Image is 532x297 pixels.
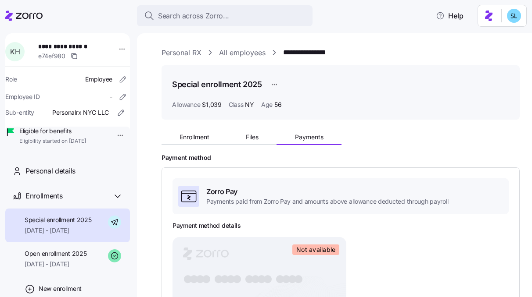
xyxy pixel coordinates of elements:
span: Employee [85,75,112,84]
tspan: ● [257,272,267,285]
span: NY [245,100,254,109]
span: [DATE] - [DATE] [25,260,86,269]
h3: Payment method details [173,221,241,230]
tspan: ● [281,272,291,285]
tspan: ● [251,272,261,285]
tspan: ● [232,272,242,285]
tspan: ● [195,272,205,285]
button: Help [429,7,471,25]
span: [DATE] - [DATE] [25,226,92,235]
tspan: ● [220,272,230,285]
tspan: ● [214,272,224,285]
span: Payments [295,134,324,140]
span: Eligible for benefits [19,127,86,135]
h1: Special enrollment 2025 [172,79,262,90]
span: Sub-entity [5,108,34,117]
span: Search across Zorro... [158,11,229,21]
span: - [110,92,112,101]
span: Role [5,75,17,84]
tspan: ● [263,272,273,285]
tspan: ● [226,272,236,285]
img: 7c620d928e46699fcfb78cede4daf1d1 [507,9,521,23]
span: Eligibility started on [DATE] [19,138,86,145]
span: 56 [274,100,281,109]
span: Files [246,134,259,140]
span: Personalrx NYC LLC [52,108,109,117]
span: Allowance [172,100,200,109]
tspan: ● [183,272,193,285]
tspan: ● [294,272,304,285]
span: Not available [296,246,335,254]
span: Enrollments [25,191,62,202]
tspan: ● [201,272,212,285]
span: Help [436,11,464,21]
a: Personal RX [162,47,201,58]
tspan: ● [275,272,285,285]
button: Search across Zorro... [137,5,313,26]
span: Payments paid from Zorro Pay and amounts above allowance deducted through payroll [206,197,448,206]
span: Class [229,100,244,109]
span: Zorro Pay [206,186,448,197]
span: Employee ID [5,92,40,101]
span: $1,039 [202,100,221,109]
span: Special enrollment 2025 [25,216,92,224]
h2: Payment method [162,154,520,162]
tspan: ● [244,272,255,285]
span: Personal details [25,166,75,177]
span: Open enrollment 2025 [25,249,86,258]
span: Age [261,100,273,109]
tspan: ● [288,272,298,285]
span: e74ef980 [38,52,65,60]
a: All employees [219,47,266,58]
span: K H [10,48,20,55]
tspan: ● [189,272,199,285]
span: New enrollment [39,284,82,293]
span: Enrollment [180,134,209,140]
